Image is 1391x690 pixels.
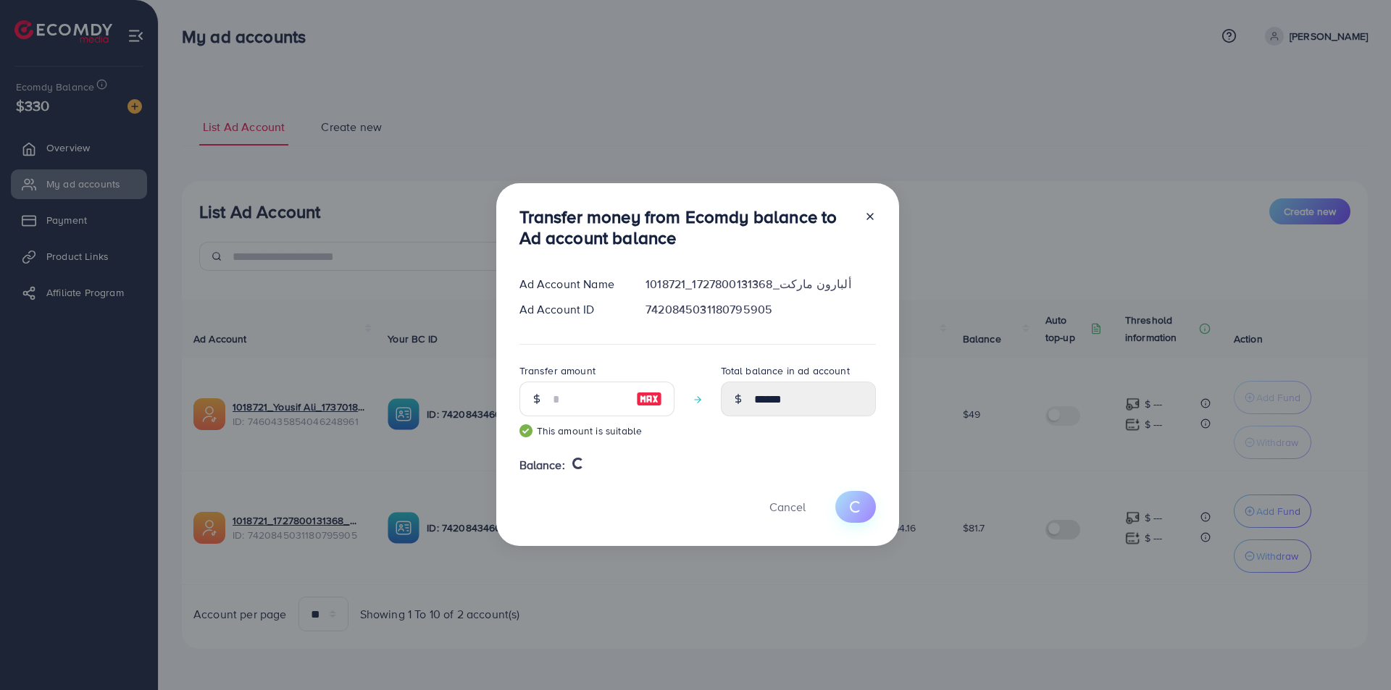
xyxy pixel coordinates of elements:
[636,390,662,408] img: image
[634,301,887,318] div: 7420845031180795905
[1329,625,1380,679] iframe: Chat
[634,276,887,293] div: 1018721_ألبارون ماركت_1727800131368
[769,499,806,515] span: Cancel
[751,491,824,522] button: Cancel
[519,424,532,437] img: guide
[519,424,674,438] small: This amount is suitable
[508,276,635,293] div: Ad Account Name
[519,363,596,378] label: Transfer amount
[519,206,853,248] h3: Transfer money from Ecomdy balance to Ad account balance
[721,363,850,378] label: Total balance in ad account
[519,457,565,474] span: Balance:
[508,301,635,318] div: Ad Account ID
